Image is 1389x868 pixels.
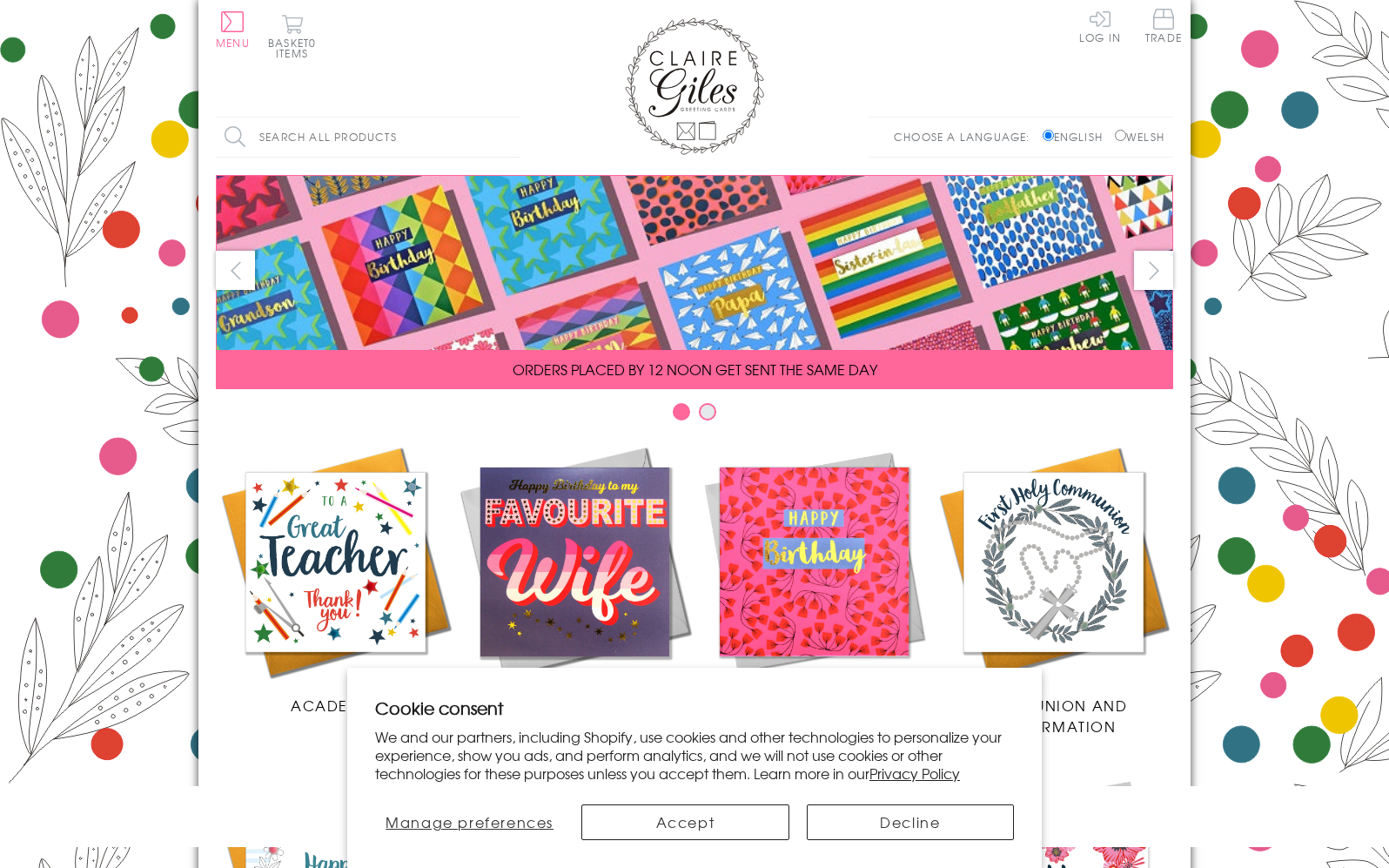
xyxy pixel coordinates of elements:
[386,811,554,832] span: Manage preferences
[1145,9,1182,46] a: Trade
[1115,129,1164,145] label: Welsh
[1115,130,1126,141] input: Welsh
[807,804,1014,840] button: Decline
[216,402,1173,429] div: Carousel Pagination
[1043,129,1111,145] label: English
[216,118,520,157] input: Search all products
[375,728,1014,782] p: We and our partners, including Shopify, use cookies and other technologies to personalize your ex...
[694,442,934,716] a: Birthdays
[375,804,564,840] button: Manage preferences
[503,118,520,157] input: Search
[699,403,716,421] button: Carousel Page 2
[934,442,1173,737] a: Communion and Confirmation
[455,442,694,716] a: New Releases
[216,35,250,50] span: Menu
[1079,9,1121,43] a: Log In
[276,35,316,61] span: 0 items
[513,359,877,380] span: ORDERS PLACED BY 12 NOON GET SENT THE SAME DAY
[1043,130,1054,141] input: English
[1145,9,1182,43] span: Trade
[216,442,455,716] a: Academic
[625,17,764,155] img: Claire Giles Greetings Cards
[375,696,1014,720] h2: Cookie consent
[869,763,960,784] a: Privacy Policy
[581,804,788,840] button: Accept
[291,695,380,716] span: Academic
[268,14,316,58] button: Basket0 items
[980,695,1128,737] span: Communion and Confirmation
[1134,251,1173,290] button: next
[673,403,690,421] button: Carousel Page 1 (Current Slide)
[894,129,1039,145] p: Choose a language:
[216,11,250,48] button: Menu
[216,251,255,290] button: prev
